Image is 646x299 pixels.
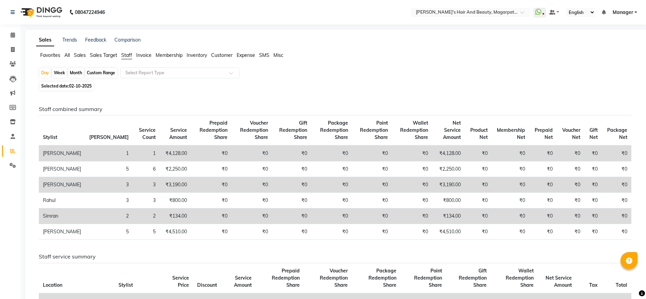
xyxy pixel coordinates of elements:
[617,272,639,292] iframe: chat widget
[232,193,272,208] td: ₹0
[237,52,255,58] span: Expense
[311,193,352,208] td: ₹0
[156,52,183,58] span: Membership
[492,161,530,177] td: ₹0
[352,224,392,240] td: ₹0
[470,127,488,140] span: Product Net
[311,208,352,224] td: ₹0
[200,120,227,140] span: Prepaid Redemption Share
[311,177,352,193] td: ₹0
[432,177,465,193] td: ₹3,190.00
[197,282,217,288] span: Discount
[352,177,392,193] td: ₹0
[584,145,602,161] td: ₹0
[85,177,133,193] td: 3
[602,208,631,224] td: ₹0
[89,134,129,140] span: [PERSON_NAME]
[584,224,602,240] td: ₹0
[191,161,232,177] td: ₹0
[465,145,492,161] td: ₹0
[39,253,631,260] h6: Staff service summary
[432,224,465,240] td: ₹4,510.00
[311,145,352,161] td: ₹0
[492,177,530,193] td: ₹0
[432,193,465,208] td: ₹800.00
[160,177,191,193] td: ₹3,190.00
[414,268,442,288] span: Point Redemption Share
[272,161,311,177] td: ₹0
[557,161,584,177] td: ₹0
[584,208,602,224] td: ₹0
[589,282,598,288] span: Tax
[40,82,93,90] span: Selected date:
[85,37,106,43] a: Feedback
[589,127,598,140] span: Gift Net
[492,145,530,161] td: ₹0
[85,145,133,161] td: 1
[602,145,631,161] td: ₹0
[114,37,141,43] a: Comparison
[529,145,557,161] td: ₹0
[160,208,191,224] td: ₹134.00
[529,224,557,240] td: ₹0
[139,127,156,140] span: Service Count
[259,52,269,58] span: SMS
[272,193,311,208] td: ₹0
[68,68,84,78] div: Month
[392,161,432,177] td: ₹0
[211,52,233,58] span: Customer
[602,161,631,177] td: ₹0
[39,193,85,208] td: Rahul
[85,161,133,177] td: 5
[160,145,191,161] td: ₹4,128.00
[443,120,461,140] span: Net Service Amount
[133,161,160,177] td: 6
[160,224,191,240] td: ₹4,510.00
[169,127,187,140] span: Service Amount
[492,224,530,240] td: ₹0
[607,127,627,140] span: Package Net
[272,268,300,288] span: Prepaid Redemption Share
[392,177,432,193] td: ₹0
[74,52,86,58] span: Sales
[557,208,584,224] td: ₹0
[64,52,70,58] span: All
[392,208,432,224] td: ₹0
[191,193,232,208] td: ₹0
[492,208,530,224] td: ₹0
[465,193,492,208] td: ₹0
[85,224,133,240] td: 5
[172,275,189,288] span: Service Price
[392,193,432,208] td: ₹0
[121,52,132,58] span: Staff
[529,161,557,177] td: ₹0
[432,145,465,161] td: ₹4,128.00
[272,145,311,161] td: ₹0
[39,224,85,240] td: [PERSON_NAME]
[133,224,160,240] td: 5
[557,193,584,208] td: ₹0
[557,224,584,240] td: ₹0
[492,193,530,208] td: ₹0
[584,177,602,193] td: ₹0
[75,3,105,22] b: 08047224946
[232,177,272,193] td: ₹0
[133,145,160,161] td: 1
[465,177,492,193] td: ₹0
[311,161,352,177] td: ₹0
[85,193,133,208] td: 3
[465,161,492,177] td: ₹0
[352,161,392,177] td: ₹0
[279,120,307,140] span: Gift Redemption Share
[352,208,392,224] td: ₹0
[232,224,272,240] td: ₹0
[43,282,62,288] span: Location
[90,52,117,58] span: Sales Target
[557,177,584,193] td: ₹0
[40,52,60,58] span: Favorites
[584,161,602,177] td: ₹0
[232,208,272,224] td: ₹0
[191,145,232,161] td: ₹0
[557,145,584,161] td: ₹0
[602,193,631,208] td: ₹0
